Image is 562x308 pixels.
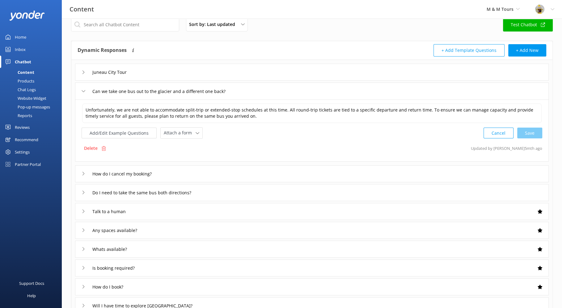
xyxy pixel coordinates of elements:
button: Cancel [484,128,513,138]
input: Search all Chatbot Content [71,18,179,32]
button: + Add New [508,44,546,57]
p: Delete [84,145,98,152]
div: Inbox [15,43,26,56]
div: Home [15,31,26,43]
img: yonder-white-logo.png [9,11,45,21]
span: Sort by: Last updated [189,21,239,28]
a: Chat Logs [4,85,62,94]
a: Products [4,77,62,85]
a: Pop-up messages [4,103,62,111]
textarea: Unfortunately, we are not able to accommodate split-trip or extended-stop schedules at this time.... [82,103,542,123]
div: Partner Portal [15,158,41,171]
div: Content [4,68,34,77]
span: M & M Tours [487,6,513,12]
img: 250-1665017868.jpg [535,5,544,14]
div: Reports [4,111,32,120]
div: Products [4,77,34,85]
div: Help [27,289,36,302]
div: Settings [15,146,30,158]
div: Recommend [15,133,38,146]
div: Chat Logs [4,85,36,94]
button: + Add Template Questions [433,44,505,57]
div: Chatbot [15,56,31,68]
a: Content [4,68,62,77]
p: Updated by [PERSON_NAME] 5mth ago [471,142,542,154]
a: Reports [4,111,62,120]
h4: Dynamic Responses [78,44,127,57]
div: Pop-up messages [4,103,50,111]
div: Website Widget [4,94,46,103]
div: Support Docs [19,277,44,289]
span: Attach a form [164,129,196,136]
h3: Content [70,4,94,14]
a: Test Chatbot [503,18,553,32]
a: Website Widget [4,94,62,103]
div: Reviews [15,121,30,133]
button: Add/Edit Example Questions [82,128,157,138]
